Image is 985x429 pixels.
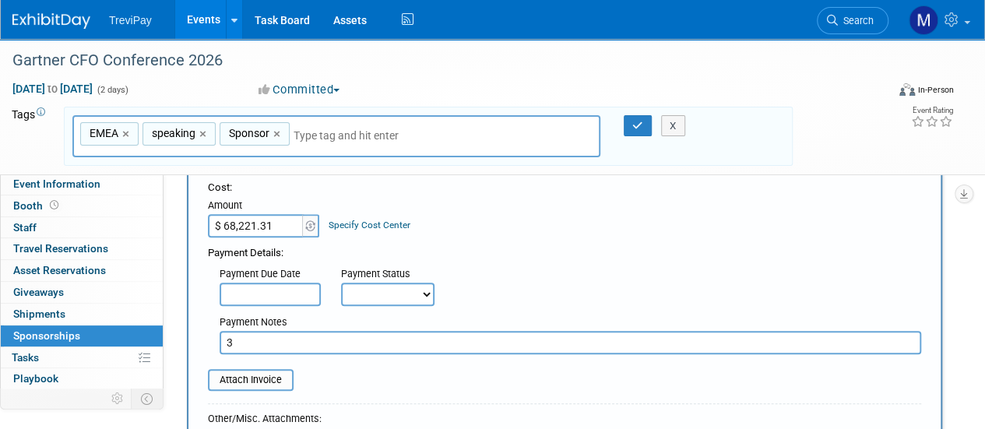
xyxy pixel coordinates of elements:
a: Sponsorships [1,325,163,346]
td: Tags [12,107,50,167]
span: (2 days) [96,85,128,95]
span: Booth [13,199,62,212]
div: Gartner CFO Conference 2026 [7,47,874,75]
div: Event Format [816,81,954,104]
a: Search [817,7,888,34]
a: Travel Reservations [1,238,163,259]
span: Event Information [13,178,100,190]
div: Payment Status [341,267,445,283]
button: Committed [253,82,346,98]
div: Cost: [208,181,921,195]
span: Travel Reservations [13,242,108,255]
span: Search [838,15,874,26]
a: Asset Reservations [1,260,163,281]
span: EMEA [86,125,118,141]
a: Tasks [1,347,163,368]
a: × [273,125,283,143]
span: to [45,83,60,95]
img: Maiia Khasina [909,5,938,35]
td: Toggle Event Tabs [132,389,164,409]
span: [DATE] [DATE] [12,82,93,96]
input: Type tag and hit enter [294,128,512,143]
img: Format-Inperson.png [899,83,915,96]
a: Giveaways [1,282,163,303]
a: Specify Cost Center [329,220,410,230]
a: × [199,125,209,143]
div: Payment Notes [220,315,921,331]
div: Amount [208,199,321,214]
div: Event Rating [911,107,953,114]
a: × [122,125,132,143]
span: Staff [13,221,37,234]
a: Booth [1,195,163,216]
img: ExhibitDay [12,13,90,29]
body: Rich Text Area. Press ALT-0 for help. [9,6,691,22]
span: Booth not reserved yet [47,199,62,211]
div: Payment Due Date [220,267,318,283]
span: Asset Reservations [13,264,106,276]
a: Staff [1,217,163,238]
span: Tasks [12,351,39,364]
a: Playbook [1,368,163,389]
td: Personalize Event Tab Strip [104,389,132,409]
span: speaking [149,125,195,141]
span: Giveaways [13,286,64,298]
span: Playbook [13,372,58,385]
span: Sponsor [226,125,269,141]
span: Shipments [13,308,65,320]
a: Shipments [1,304,163,325]
div: Payment Details: [208,237,921,261]
a: Event Information [1,174,163,195]
div: In-Person [917,84,954,96]
button: X [661,115,685,137]
span: TreviPay [109,14,152,26]
span: Sponsorships [13,329,80,342]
